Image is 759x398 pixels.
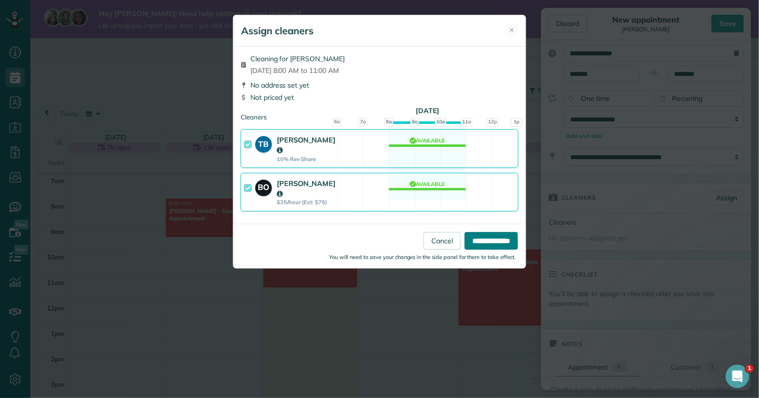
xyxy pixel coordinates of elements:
[277,179,336,198] strong: [PERSON_NAME]
[241,80,518,90] div: No address set yet
[329,254,516,260] small: You will need to save your changes in the side panel for them to take effect.
[32,28,179,38] p: If you still need help with importing your invoices from QuickBooks or anything else, I'm here to...
[746,365,754,373] span: 1
[277,156,336,163] strong: 10% Rev Share
[4,21,192,53] div: message notification from ZenBot, 13m ago. If you still need help with importing your invoices fr...
[277,199,336,206] strong: $25/hour (Est: $75)
[255,136,272,150] strong: TB
[726,365,749,388] iframe: Intercom live chat
[241,113,518,116] div: Cleaners
[509,25,514,35] span: ✕
[32,38,179,47] p: Message from ZenBot, sent 13m ago
[255,180,272,193] strong: BO
[241,93,518,102] div: Not priced yet
[11,29,27,45] img: Profile image for ZenBot
[241,24,313,38] h5: Assign cleaners
[250,66,345,75] span: [DATE] 8:00 AM to 11:00 AM
[250,54,345,64] span: Cleaning for [PERSON_NAME]
[277,135,336,155] strong: [PERSON_NAME]
[424,232,461,250] a: Cancel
